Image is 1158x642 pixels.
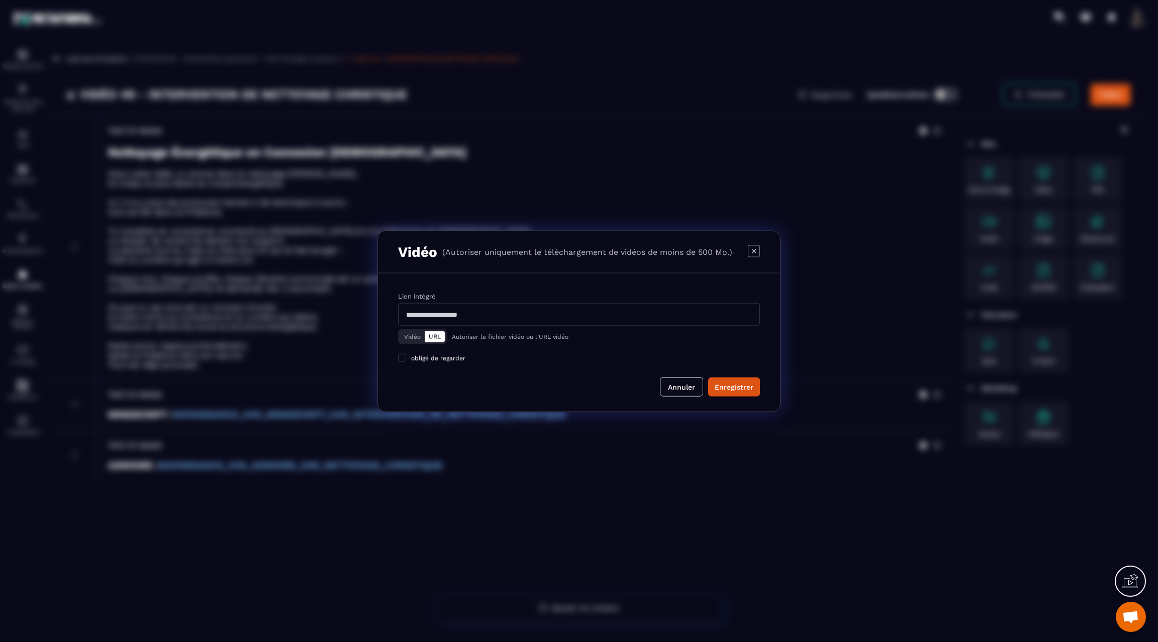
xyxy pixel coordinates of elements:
[398,292,436,300] label: Lien intégré
[400,331,425,342] button: Vidéo
[425,331,445,342] button: URL
[715,382,753,392] div: Enregistrer
[452,333,568,340] p: Autoriser le fichier vidéo ou l'URL vidéo
[1116,602,1146,632] div: Ouvrir le chat
[411,354,465,361] span: obligé de regarder
[660,377,703,396] button: Annuler
[398,243,437,260] h3: Vidéo
[708,377,760,396] button: Enregistrer
[442,247,732,256] p: (Autoriser uniquement le téléchargement de vidéos de moins de 500 Mo.)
